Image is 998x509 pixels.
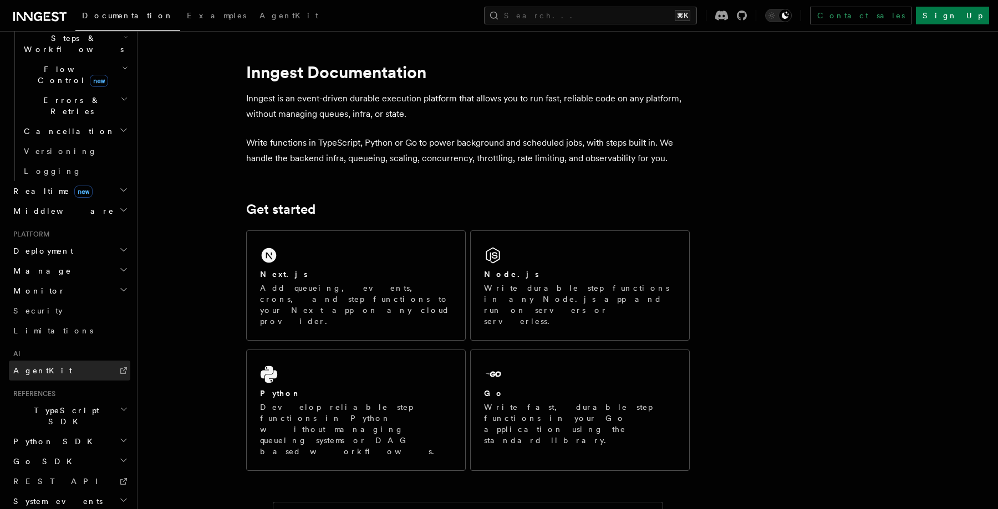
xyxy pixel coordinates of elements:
span: Go SDK [9,456,79,467]
h1: Inngest Documentation [246,62,690,82]
button: Cancellation [19,121,130,141]
a: REST API [9,471,130,491]
a: Get started [246,202,315,217]
span: Versioning [24,147,97,156]
button: Go SDK [9,451,130,471]
span: AgentKit [13,366,72,375]
a: PythonDevelop reliable step functions in Python without managing queueing systems or DAG based wo... [246,349,466,471]
a: Documentation [75,3,180,31]
h2: Go [484,388,504,399]
span: Monitor [9,285,65,296]
a: Examples [180,3,253,30]
a: Node.jsWrite durable step functions in any Node.js app and run on servers or serverless. [470,230,690,341]
button: Errors & Retries [19,90,130,121]
a: AgentKit [9,361,130,381]
span: AI [9,349,21,358]
a: Next.jsAdd queueing, events, crons, and step functions to your Next app on any cloud provider. [246,230,466,341]
span: System events [9,496,103,507]
span: TypeScript SDK [9,405,120,427]
a: Logging [19,161,130,181]
h2: Node.js [484,269,539,280]
span: Deployment [9,245,73,256]
span: Limitations [13,326,93,335]
span: References [9,389,55,398]
p: Write durable step functions in any Node.js app and run on servers or serverless. [484,282,676,327]
span: new [90,75,108,87]
a: Versioning [19,141,130,161]
button: Deployment [9,241,130,261]
a: AgentKit [253,3,325,30]
a: GoWrite fast, durable step functions in your Go application using the standard library. [470,349,690,471]
span: Python SDK [9,436,99,447]
p: Add queueing, events, crons, and step functions to your Next app on any cloud provider. [260,282,452,327]
p: Inngest is an event-driven durable execution platform that allows you to run fast, reliable code ... [246,91,690,122]
span: Realtime [9,186,93,197]
a: Limitations [9,321,130,341]
span: Documentation [82,11,174,20]
button: Python SDK [9,431,130,451]
span: REST API [13,477,108,486]
a: Sign Up [916,7,989,24]
h2: Python [260,388,301,399]
span: Logging [24,167,82,176]
p: Write fast, durable step functions in your Go application using the standard library. [484,402,676,446]
button: Realtimenew [9,181,130,201]
span: Security [13,306,63,315]
div: Inngest Functions [9,8,130,181]
span: Steps & Workflows [19,33,124,55]
button: TypeScript SDK [9,400,130,431]
span: Examples [187,11,246,20]
span: Platform [9,230,50,239]
span: Cancellation [19,126,115,137]
p: Write functions in TypeScript, Python or Go to power background and scheduled jobs, with steps bu... [246,135,690,166]
button: Steps & Workflows [19,28,130,59]
button: Flow Controlnew [19,59,130,90]
span: Middleware [9,205,114,217]
button: Middleware [9,201,130,221]
button: Search...⌘K [484,7,697,24]
button: Manage [9,261,130,281]
span: new [74,186,93,198]
button: Monitor [9,281,130,301]
span: Flow Control [19,64,122,86]
h2: Next.js [260,269,308,280]
span: Errors & Retries [19,95,120,117]
span: Manage [9,265,72,276]
a: Security [9,301,130,321]
a: Contact sales [810,7,912,24]
span: AgentKit [259,11,318,20]
p: Develop reliable step functions in Python without managing queueing systems or DAG based workflows. [260,402,452,457]
kbd: ⌘K [675,10,690,21]
button: Toggle dark mode [765,9,792,22]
